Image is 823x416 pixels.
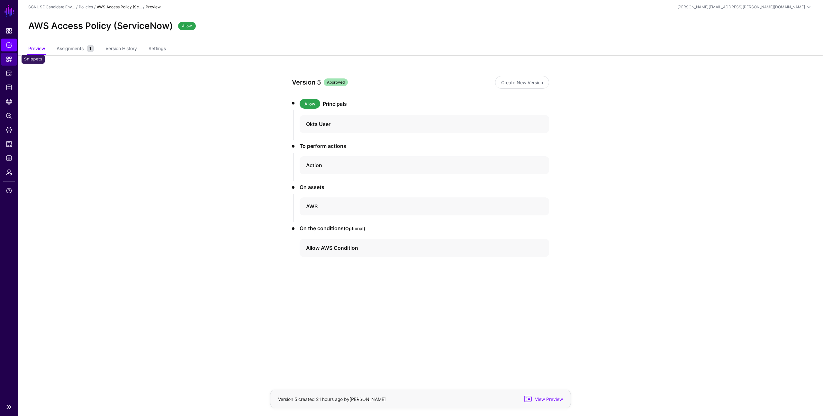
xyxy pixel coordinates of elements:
[300,142,549,150] h3: To perform actions
[1,109,17,122] a: Policy Lens
[1,53,17,66] a: Snippets
[6,141,12,147] span: Access Reporting
[495,76,549,89] a: Create New Version
[6,127,12,133] span: Data Lens
[1,24,17,37] a: Dashboard
[677,4,805,10] div: [PERSON_NAME][EMAIL_ADDRESS][PERSON_NAME][DOMAIN_NAME]
[306,161,531,169] h4: Action
[55,45,85,52] span: Assignments
[6,56,12,62] span: Snippets
[28,5,75,9] a: SGNL SE Candidate Env...
[306,244,531,252] h4: Allow AWS Condition
[1,123,17,136] a: Data Lens
[28,43,45,55] a: Preview
[1,138,17,150] a: Access Reporting
[1,39,17,51] a: Policies
[105,43,137,55] a: Version History
[300,183,549,191] h3: On assets
[532,396,564,402] span: View Preview
[6,98,12,105] span: CAEP Hub
[87,45,94,52] small: 1
[344,226,365,231] small: (Optional)
[6,155,12,161] span: Logs
[79,5,93,9] a: Policies
[4,4,15,18] a: SGNL
[292,77,321,87] div: Version 5
[6,84,12,91] span: Identity Data Fabric
[300,224,549,232] h3: On the conditions
[149,43,166,55] a: Settings
[142,4,146,10] div: /
[277,396,523,402] div: Version 5 created 21 hours ago by
[306,120,531,128] h4: Okta User
[75,4,79,10] div: /
[28,21,173,32] h2: AWS Access Policy (ServiceNow)
[1,166,17,179] a: Admin
[323,100,549,108] h3: Principals
[6,113,12,119] span: Policy Lens
[97,5,142,9] strong: AWS Access Policy (Se...
[6,169,12,176] span: Admin
[324,78,348,86] span: Approved
[93,4,97,10] div: /
[1,81,17,94] a: Identity Data Fabric
[1,95,17,108] a: CAEP Hub
[178,22,196,30] span: Allow
[146,5,161,9] strong: Preview
[306,203,531,210] h4: AWS
[6,187,12,194] span: Support
[1,67,17,80] a: Protected Systems
[57,43,94,55] a: Assignments1
[6,42,12,48] span: Policies
[6,70,12,77] span: Protected Systems
[349,396,386,402] app-identifier: [PERSON_NAME]
[1,152,17,165] a: Logs
[6,28,12,34] span: Dashboard
[22,55,45,64] div: Snippets
[300,99,320,109] span: Allow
